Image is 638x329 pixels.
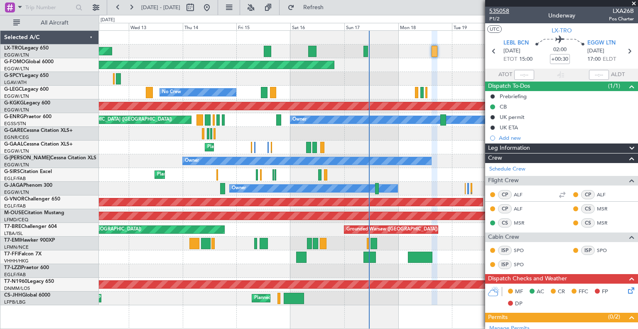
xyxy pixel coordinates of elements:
[4,134,29,141] a: EGNR/CEG
[4,101,24,106] span: G-KGKG
[4,156,96,161] a: G-[PERSON_NAME]Cessna Citation XLS
[4,293,22,298] span: CS-JHH
[597,219,616,227] a: MSR
[292,114,307,126] div: Owner
[488,143,530,153] span: Leg Information
[503,47,520,55] span: [DATE]
[488,82,530,91] span: Dispatch To-Dos
[611,71,625,79] span: ALDT
[587,47,604,55] span: [DATE]
[4,142,23,147] span: G-GAAL
[489,7,509,15] span: 535058
[603,55,616,64] span: ELDT
[553,46,567,54] span: 02:00
[519,55,532,64] span: 15:00
[4,203,26,209] a: EGLF/FAB
[4,285,30,292] a: DNMM/LOS
[75,23,129,30] div: Tue 12
[41,114,172,126] div: Planned Maint [GEOGRAPHIC_DATA] ([GEOGRAPHIC_DATA])
[4,93,29,99] a: EGGW/LTN
[4,73,49,78] a: G-SPCYLegacy 650
[597,247,616,254] a: SPO
[344,23,398,30] div: Sun 17
[4,59,54,64] a: G-FOMOGlobal 6000
[157,168,288,181] div: Planned Maint [GEOGRAPHIC_DATA] ([GEOGRAPHIC_DATA])
[498,190,512,199] div: CP
[141,4,180,11] span: [DATE] - [DATE]
[296,5,331,10] span: Refresh
[488,274,567,284] span: Dispatch Checks and Weather
[503,39,529,47] span: LEBL BCN
[608,312,620,321] span: (0/2)
[4,142,73,147] a: G-GAALCessna Citation XLS+
[608,82,620,90] span: (1/1)
[4,87,49,92] a: G-LEGCLegacy 600
[552,26,572,35] span: LX-TRO
[4,189,29,195] a: EGGW/LTN
[4,265,21,270] span: T7-LZZI
[4,197,60,202] a: G-VNORChallenger 650
[4,293,50,298] a: CS-JHHGlobal 6000
[4,46,49,51] a: LX-TROLegacy 650
[398,23,452,30] div: Mon 18
[4,183,52,188] a: G-JAGAPhenom 300
[514,219,532,227] a: MSR
[4,101,50,106] a: G-KGKGLegacy 600
[4,176,26,182] a: EGLF/FAB
[602,288,608,296] span: FP
[4,66,29,72] a: EGGW/LTN
[4,169,20,174] span: G-SIRS
[514,205,532,213] a: ALF
[548,11,575,20] div: Underway
[587,55,601,64] span: 17:00
[515,288,523,296] span: MF
[498,246,512,255] div: ISP
[498,218,512,228] div: CS
[488,313,508,322] span: Permits
[498,204,512,213] div: CP
[284,1,334,14] button: Refresh
[515,300,523,308] span: DP
[488,176,519,186] span: Flight Crew
[4,121,26,127] a: EGSS/STN
[4,224,57,229] a: T7-BREChallenger 604
[4,279,27,284] span: T7-N1960
[581,204,595,213] div: CS
[609,15,634,22] span: Pos Charter
[581,190,595,199] div: CP
[185,155,199,167] div: Owner
[581,218,595,228] div: CS
[4,265,49,270] a: T7-LZZIPraetor 600
[4,59,25,64] span: G-FOMO
[4,162,29,168] a: EGGW/LTN
[4,252,19,257] span: T7-FFI
[587,39,616,47] span: EGGW LTN
[4,238,55,243] a: T7-EMIHawker 900XP
[254,292,385,304] div: Planned Maint [GEOGRAPHIC_DATA] ([GEOGRAPHIC_DATA])
[489,165,525,173] a: Schedule Crew
[597,205,616,213] a: MSR
[25,1,73,14] input: Trip Number
[4,210,64,215] a: M-OUSECitation Mustang
[452,23,506,30] div: Tue 19
[597,191,616,198] a: ALF
[4,114,24,119] span: G-ENRG
[4,73,22,78] span: G-SPCY
[4,244,29,250] a: LFMN/NCE
[500,93,527,100] div: Prebriefing
[4,114,52,119] a: G-ENRGPraetor 600
[4,148,29,154] a: EGGW/LTN
[4,272,26,278] a: EGLF/FAB
[514,191,532,198] a: ALF
[488,233,519,242] span: Cabin Crew
[609,7,634,15] span: LXA26B
[4,299,26,305] a: LFPB/LBG
[514,247,532,254] a: SPO
[4,183,23,188] span: G-JAGA
[290,23,344,30] div: Sat 16
[4,258,29,264] a: VHHH/HKG
[537,288,544,296] span: AC
[4,252,42,257] a: T7-FFIFalcon 7X
[500,124,518,131] div: UK ETA
[183,23,237,30] div: Thu 14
